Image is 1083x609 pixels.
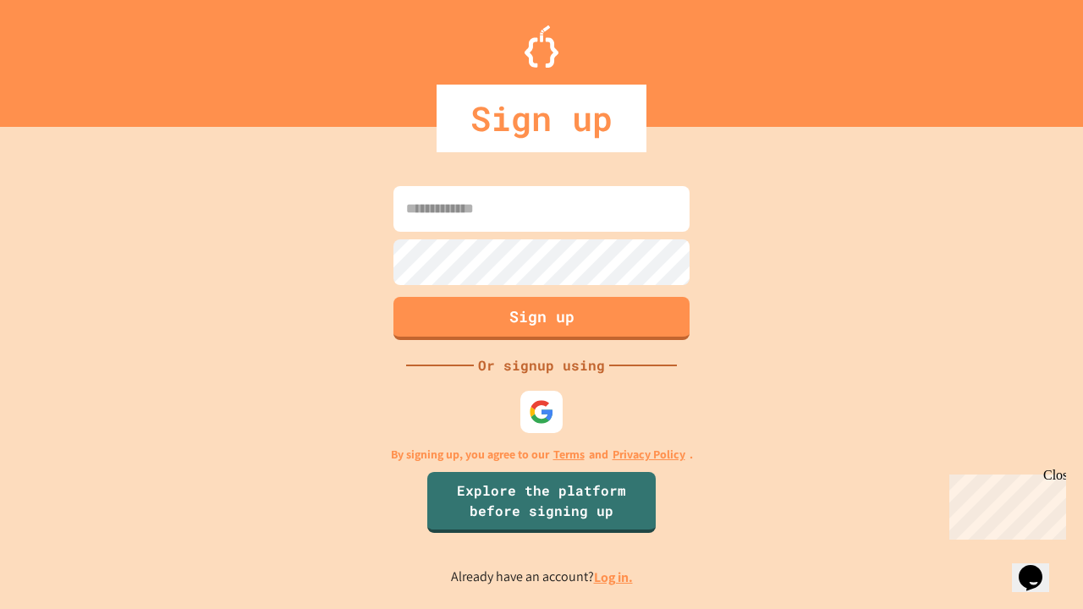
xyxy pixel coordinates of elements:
[1012,541,1066,592] iframe: chat widget
[427,472,656,533] a: Explore the platform before signing up
[391,446,693,464] p: By signing up, you agree to our and .
[943,468,1066,540] iframe: chat widget
[7,7,117,107] div: Chat with us now!Close
[451,567,633,588] p: Already have an account?
[393,297,690,340] button: Sign up
[525,25,558,68] img: Logo.svg
[594,568,633,586] a: Log in.
[529,399,554,425] img: google-icon.svg
[474,355,609,376] div: Or signup using
[553,446,585,464] a: Terms
[437,85,646,152] div: Sign up
[613,446,685,464] a: Privacy Policy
